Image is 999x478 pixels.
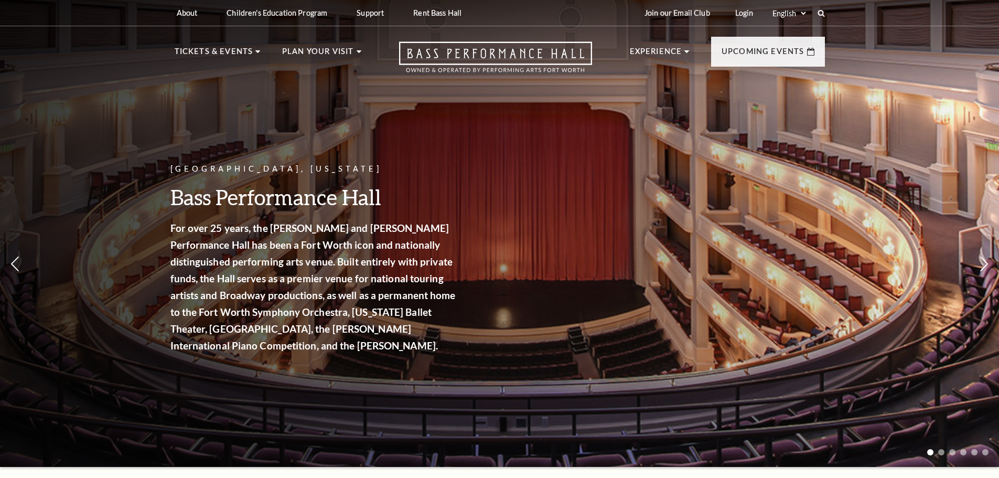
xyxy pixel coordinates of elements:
[170,163,459,176] p: [GEOGRAPHIC_DATA], [US_STATE]
[722,45,804,64] p: Upcoming Events
[170,184,459,210] h3: Bass Performance Hall
[227,8,327,17] p: Children's Education Program
[177,8,198,17] p: About
[175,45,253,64] p: Tickets & Events
[630,45,682,64] p: Experience
[770,8,808,18] select: Select:
[357,8,384,17] p: Support
[413,8,461,17] p: Rent Bass Hall
[170,222,456,352] strong: For over 25 years, the [PERSON_NAME] and [PERSON_NAME] Performance Hall has been a Fort Worth ico...
[282,45,354,64] p: Plan Your Visit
